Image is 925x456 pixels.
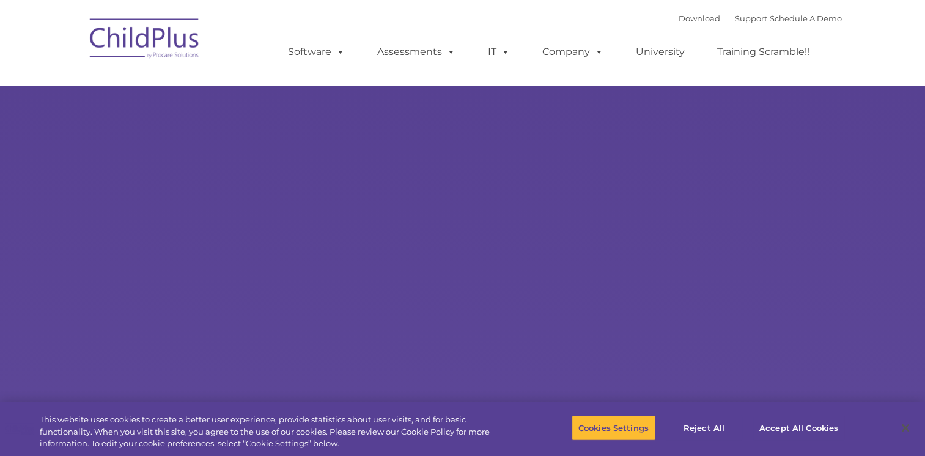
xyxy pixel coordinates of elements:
a: Training Scramble!! [705,40,822,64]
font: | [679,13,842,23]
button: Close [892,414,919,441]
a: Download [679,13,720,23]
a: IT [476,40,522,64]
img: ChildPlus by Procare Solutions [84,10,206,71]
button: Reject All [666,415,742,441]
button: Cookies Settings [572,415,655,441]
button: Accept All Cookies [753,415,845,441]
a: University [624,40,697,64]
a: Assessments [365,40,468,64]
a: Software [276,40,357,64]
a: Schedule A Demo [770,13,842,23]
a: Company [530,40,616,64]
div: This website uses cookies to create a better user experience, provide statistics about user visit... [40,414,509,450]
a: Support [735,13,767,23]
